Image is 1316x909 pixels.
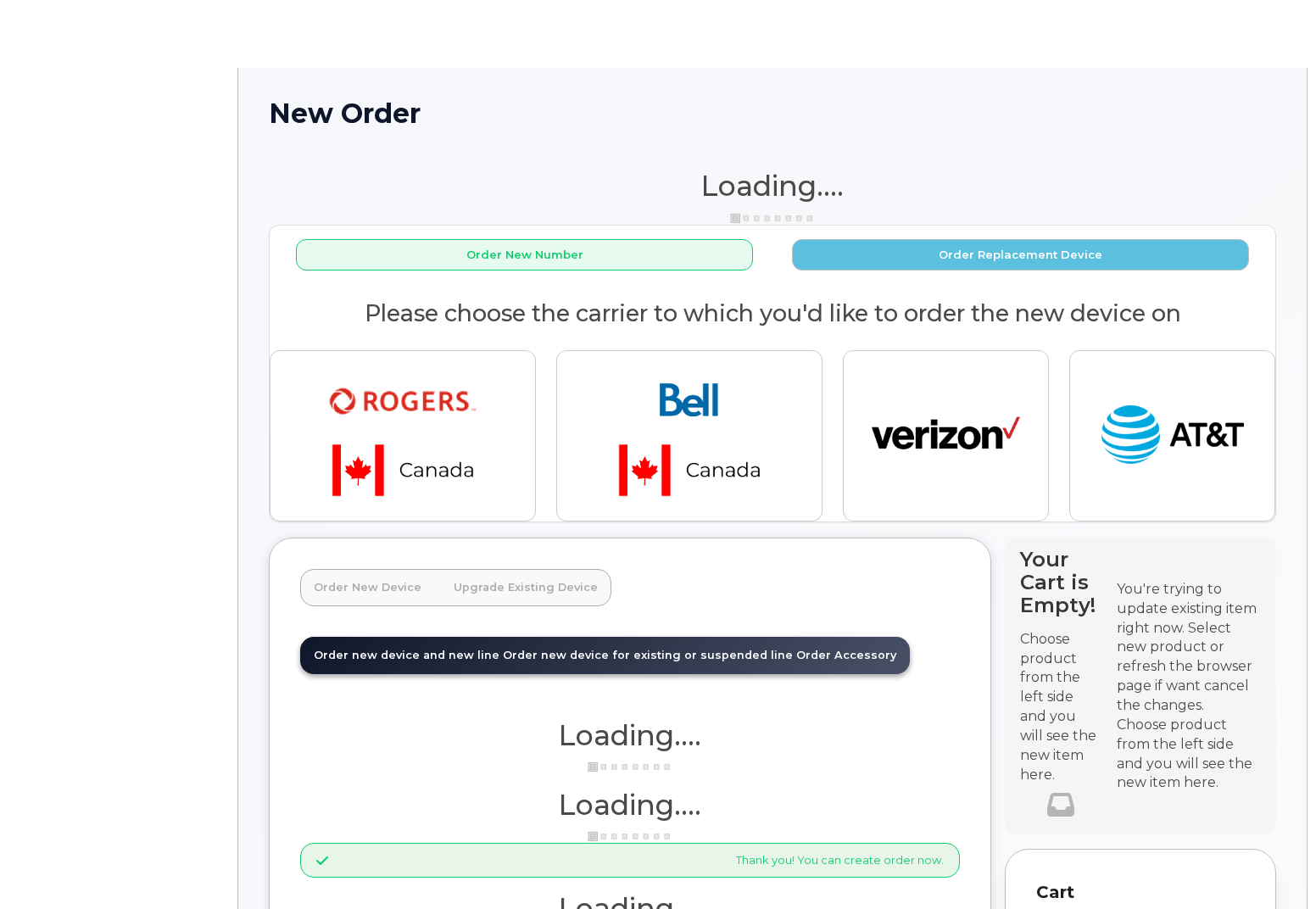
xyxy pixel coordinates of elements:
[440,569,611,606] a: Upgrade Existing Device
[300,843,960,878] div: Thank you! You can create order now.
[314,649,499,661] span: Order new device and new line
[300,789,960,820] h1: Loading....
[296,239,753,270] button: Order New Number
[796,649,896,661] span: Order Accessory
[792,239,1249,270] button: Order Replacement Device
[1117,716,1261,793] div: Choose product from the left side and you will see the new item here.
[300,720,960,750] h1: Loading....
[588,830,672,843] img: ajax-loader-3a6953c30dc77f0bf724df975f13086db4f4c1262e45940f03d1251963f1bf2e.gif
[269,98,1276,128] h1: New Order
[730,212,815,225] img: ajax-loader-3a6953c30dc77f0bf724df975f13086db4f4c1262e45940f03d1251963f1bf2e.gif
[571,365,808,507] img: bell-18aeeabaf521bd2b78f928a02ee3b89e57356879d39bd386a17a7cccf8069aed.png
[1036,880,1245,905] p: Cart
[588,761,672,773] img: ajax-loader-3a6953c30dc77f0bf724df975f13086db4f4c1262e45940f03d1251963f1bf2e.gif
[1020,630,1101,785] p: Choose product from the left side and you will see the new item here.
[284,365,521,507] img: rogers-ca223c9ac429c928173e45fab63b6fac0e59ea61a5e330916896b2875f56750f.png
[872,398,1020,474] img: verizon-ab2890fd1dd4a6c9cf5f392cd2db4626a3dae38ee8226e09bcb5c993c4c79f81.png
[1020,548,1101,616] h4: Your Cart is Empty!
[269,170,1276,201] h1: Loading....
[503,649,793,661] span: Order new device for existing or suspended line
[300,569,435,606] a: Order New Device
[270,301,1275,326] h2: Please choose the carrier to which you'd like to order the new device on
[1098,398,1246,474] img: at_t-fb3d24644a45acc70fc72cc47ce214d34099dfd970ee3ae2334e4251f9d920fd.png
[1117,580,1261,716] div: You're trying to update existing item right now. Select new product or refresh the browser page i...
